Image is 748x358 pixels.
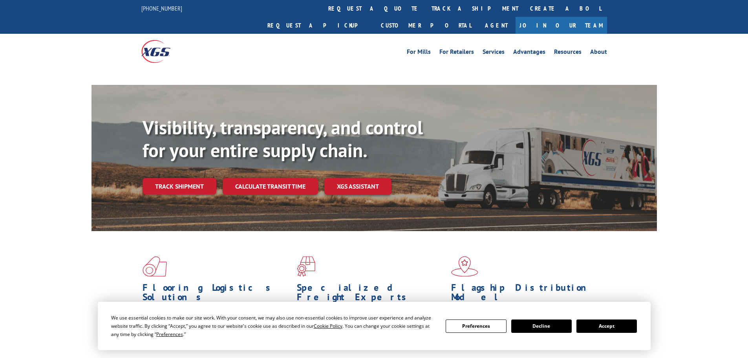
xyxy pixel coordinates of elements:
[324,178,391,195] a: XGS ASSISTANT
[407,49,431,57] a: For Mills
[446,319,506,333] button: Preferences
[156,331,183,338] span: Preferences
[143,178,216,195] a: Track shipment
[590,49,607,57] a: About
[143,256,167,277] img: xgs-icon-total-supply-chain-intelligence-red
[141,4,182,12] a: [PHONE_NUMBER]
[143,115,423,162] b: Visibility, transparency, and control for your entire supply chain.
[297,283,445,306] h1: Specialized Freight Experts
[513,49,545,57] a: Advantages
[554,49,582,57] a: Resources
[111,314,436,338] div: We use essential cookies to make our site work. With your consent, we may also use non-essential ...
[98,302,651,350] div: Cookie Consent Prompt
[262,17,375,34] a: Request a pickup
[375,17,477,34] a: Customer Portal
[516,17,607,34] a: Join Our Team
[483,49,505,57] a: Services
[314,323,342,329] span: Cookie Policy
[451,283,600,306] h1: Flagship Distribution Model
[223,178,318,195] a: Calculate transit time
[576,319,637,333] button: Accept
[439,49,474,57] a: For Retailers
[511,319,572,333] button: Decline
[297,256,315,277] img: xgs-icon-focused-on-flooring-red
[143,283,291,306] h1: Flooring Logistics Solutions
[477,17,516,34] a: Agent
[451,256,478,277] img: xgs-icon-flagship-distribution-model-red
